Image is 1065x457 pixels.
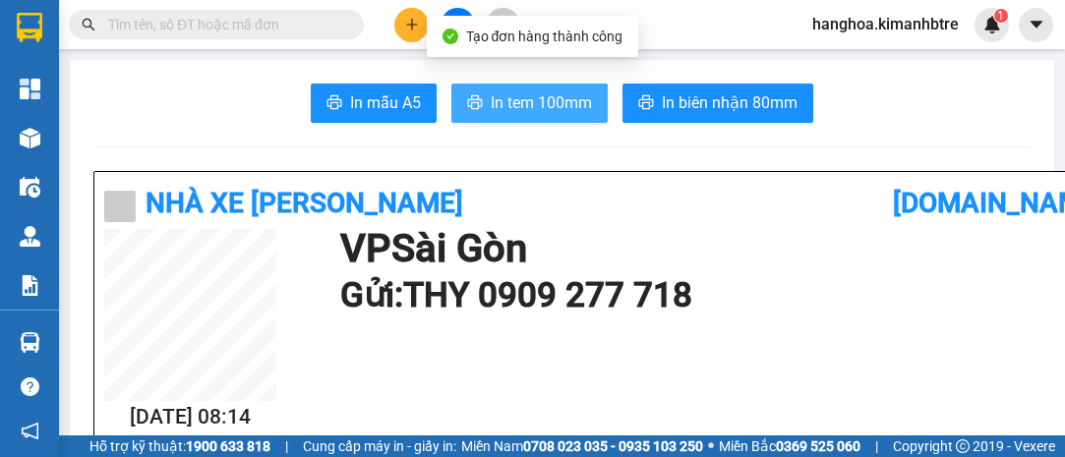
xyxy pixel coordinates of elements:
strong: 0708 023 035 - 0935 103 250 [523,438,703,454]
span: hanghoa.kimanhbtre [797,12,975,36]
span: Miền Nam [461,435,703,457]
span: In mẫu A5 [350,90,421,115]
span: notification [21,422,39,440]
strong: 0369 525 060 [776,438,860,454]
button: file-add [441,8,475,42]
span: printer [638,94,654,113]
b: Nhà xe [PERSON_NAME] [146,187,463,219]
span: printer [467,94,483,113]
img: warehouse-icon [20,128,40,148]
img: icon-new-feature [983,16,1001,33]
span: caret-down [1028,16,1045,33]
button: caret-down [1019,8,1053,42]
sup: 1 [994,9,1008,23]
span: ⚪️ [708,442,714,450]
span: Hỗ trợ kỹ thuật: [89,435,270,457]
span: Tạo đơn hàng thành công [466,29,623,44]
span: printer [326,94,342,113]
span: search [82,18,95,31]
img: solution-icon [20,275,40,296]
button: printerIn mẫu A5 [311,84,437,123]
h2: [DATE] 08:14 [104,401,276,433]
input: Tìm tên, số ĐT hoặc mã đơn [108,14,340,35]
button: aim [486,8,520,42]
button: plus [394,8,429,42]
button: printerIn tem 100mm [451,84,608,123]
img: logo-vxr [17,13,42,42]
span: Miền Bắc [719,435,860,457]
img: warehouse-icon [20,226,40,247]
span: In biên nhận 80mm [662,90,798,115]
span: plus [405,18,419,31]
img: warehouse-icon [20,177,40,198]
span: Cung cấp máy in - giấy in: [303,435,456,457]
span: | [285,435,288,457]
span: In tem 100mm [491,90,592,115]
span: check-circle [443,29,458,44]
strong: 1900 633 818 [186,438,270,454]
img: dashboard-icon [20,79,40,99]
img: warehouse-icon [20,332,40,353]
span: 1 [997,9,1004,23]
span: | [875,435,878,457]
span: question-circle [21,377,39,396]
button: printerIn biên nhận 80mm [622,84,813,123]
span: copyright [956,439,970,453]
